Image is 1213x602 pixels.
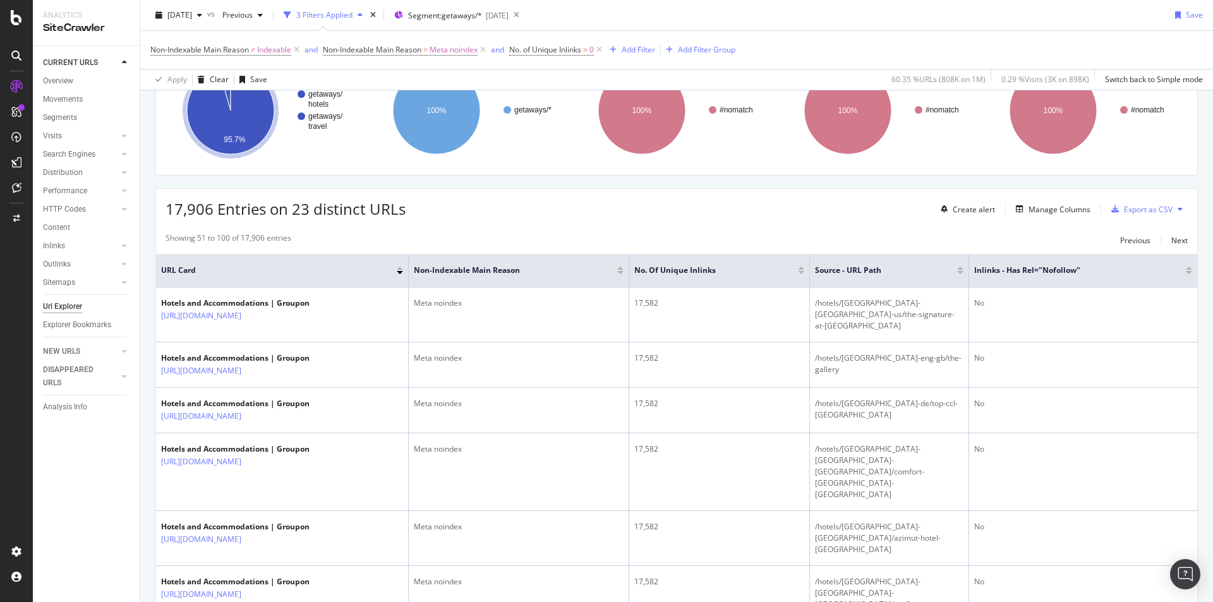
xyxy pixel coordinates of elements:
a: Inlinks [43,239,118,253]
div: No [974,352,1192,364]
button: Previous [1120,232,1150,248]
span: Inlinks - Has rel="nofollow" [974,265,1167,276]
button: Manage Columns [1011,202,1090,217]
a: Outlinks [43,258,118,271]
svg: A chart. [577,56,775,166]
text: #nomatch [1131,105,1164,114]
div: Sitemaps [43,276,75,289]
button: Save [234,69,267,90]
div: Outlinks [43,258,71,271]
div: NEW URLS [43,345,80,358]
button: and [305,44,318,56]
div: Showing 51 to 100 of 17,906 entries [166,232,291,248]
div: Performance [43,184,87,198]
a: CURRENT URLS [43,56,118,69]
button: Add Filter Group [661,42,735,57]
div: and [491,44,504,55]
div: /hotels/[GEOGRAPHIC_DATA]-[GEOGRAPHIC_DATA]-[GEOGRAPHIC_DATA]/comfort-[GEOGRAPHIC_DATA]-[GEOGRAPH... [815,443,963,500]
div: Explorer Bookmarks [43,318,111,332]
a: [URL][DOMAIN_NAME] [161,410,241,423]
a: Sitemaps [43,276,118,289]
div: DISAPPEARED URLS [43,363,107,390]
svg: A chart. [988,56,1186,166]
div: Distribution [43,166,83,179]
a: Analysis Info [43,400,131,414]
button: Previous [217,5,268,25]
div: 17,582 [634,443,804,455]
div: Analysis Info [43,400,87,414]
a: [URL][DOMAIN_NAME] [161,455,241,468]
div: Hotels and Accommodations | Groupon [161,521,310,533]
div: HTTP Codes [43,203,86,216]
a: Content [43,221,131,234]
div: No [974,576,1192,587]
button: Next [1171,232,1188,248]
span: No. of Unique Inlinks [509,44,581,55]
span: Indexable [257,41,291,59]
a: Distribution [43,166,118,179]
button: Create alert [936,199,995,219]
div: Meta noindex [414,352,624,364]
div: Analytics [43,10,130,21]
div: Meta noindex [414,521,624,533]
text: getaways/ [308,112,343,121]
text: #nomatch [926,105,959,114]
text: getaways/ [308,90,343,99]
a: DISAPPEARED URLS [43,363,118,390]
button: Export as CSV [1106,199,1173,219]
div: Movements [43,93,83,106]
div: Apply [167,74,187,85]
div: /hotels/[GEOGRAPHIC_DATA]-eng-gb/the-gallery [815,352,963,375]
div: /hotels/[GEOGRAPHIC_DATA]-[GEOGRAPHIC_DATA]-us/the-signature-at-[GEOGRAPHIC_DATA] [815,298,963,332]
button: Switch back to Simple mode [1100,69,1203,90]
text: 100% [838,106,857,115]
div: 17,582 [634,298,804,309]
div: Hotels and Accommodations | Groupon [161,298,310,309]
text: 100% [426,106,446,115]
div: Clear [210,74,229,85]
div: Meta noindex [414,576,624,587]
button: Save [1170,5,1203,25]
span: 17,906 Entries on 23 distinct URLs [166,198,406,219]
div: Visits [43,129,62,143]
div: Switch back to Simple mode [1105,74,1203,85]
span: vs [207,8,217,19]
div: Hotels and Accommodations | Groupon [161,352,310,364]
a: NEW URLS [43,345,118,358]
div: times [368,9,378,21]
span: ≠ [251,44,255,55]
div: 3 Filters Applied [296,9,353,20]
div: 0.29 % Visits ( 3K on 898K ) [1001,74,1089,85]
text: getaways/* [514,105,552,114]
span: > [583,44,588,55]
a: [URL][DOMAIN_NAME] [161,310,241,322]
a: Url Explorer [43,300,131,313]
button: [DATE] [150,5,207,25]
div: Inlinks [43,239,65,253]
div: Meta noindex [414,298,624,309]
div: and [305,44,318,55]
text: hotels [308,100,329,109]
button: Apply [150,69,187,90]
text: 95.7% [224,135,245,144]
a: Movements [43,93,131,106]
div: Segments [43,111,77,124]
div: Overview [43,75,73,88]
div: Hotels and Accommodations | Groupon [161,576,310,587]
svg: A chart. [371,56,569,166]
span: Previous [217,9,253,20]
div: A chart. [166,56,363,166]
div: Search Engines [43,148,95,161]
div: CURRENT URLS [43,56,98,69]
a: Search Engines [43,148,118,161]
div: 17,582 [634,352,804,364]
button: and [491,44,504,56]
div: 17,582 [634,576,804,587]
span: = [423,44,428,55]
span: Non-Indexable Main Reason [414,265,598,276]
div: Url Explorer [43,300,82,313]
div: Previous [1120,235,1150,246]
